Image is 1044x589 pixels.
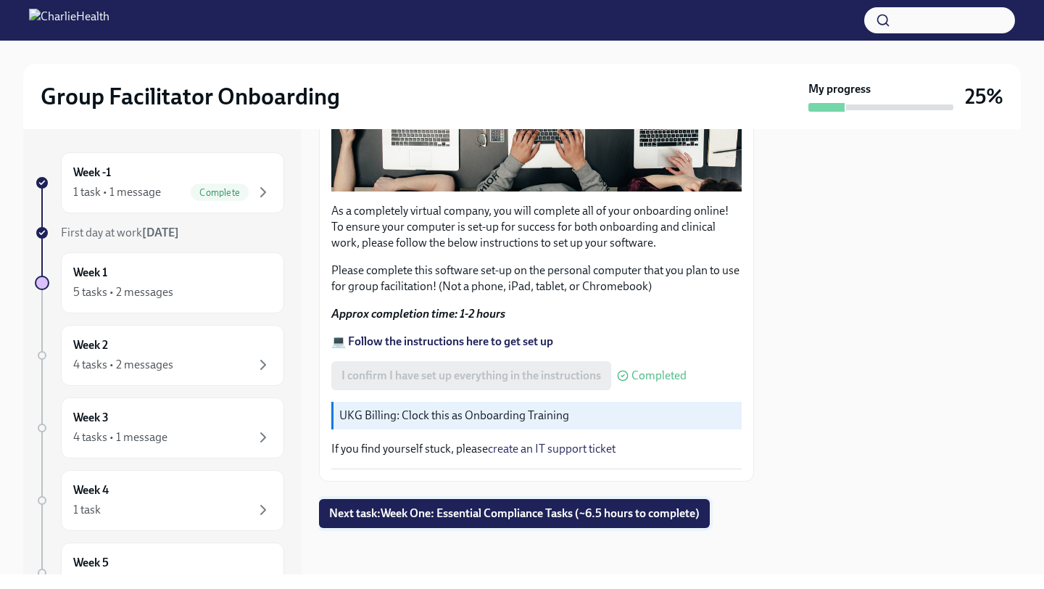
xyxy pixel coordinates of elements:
[73,337,108,353] h6: Week 2
[339,408,736,424] p: UKG Billing: Clock this as Onboarding Training
[73,502,101,518] div: 1 task
[61,226,179,239] span: First day at work
[35,152,284,213] a: Week -11 task • 1 messageComplete
[488,442,616,456] a: create an IT support ticket
[35,225,284,241] a: First day at work[DATE]
[35,398,284,458] a: Week 34 tasks • 1 message
[331,263,742,294] p: Please complete this software set-up on the personal computer that you plan to use for group faci...
[808,81,871,97] strong: My progress
[73,357,173,373] div: 4 tasks • 2 messages
[73,284,173,300] div: 5 tasks • 2 messages
[73,482,109,498] h6: Week 4
[73,410,109,426] h6: Week 3
[73,555,109,571] h6: Week 5
[73,265,107,281] h6: Week 1
[191,187,249,198] span: Complete
[35,252,284,313] a: Week 15 tasks • 2 messages
[41,82,340,111] h2: Group Facilitator Onboarding
[319,499,710,528] button: Next task:Week One: Essential Compliance Tasks (~6.5 hours to complete)
[73,184,161,200] div: 1 task • 1 message
[35,470,284,531] a: Week 41 task
[35,325,284,386] a: Week 24 tasks • 2 messages
[331,334,553,348] a: 💻 Follow the instructions here to get set up
[29,9,109,32] img: CharlieHealth
[631,370,687,382] span: Completed
[142,226,179,239] strong: [DATE]
[331,441,742,457] p: If you find yourself stuck, please
[73,429,167,445] div: 4 tasks • 1 message
[965,83,1003,110] h3: 25%
[331,203,742,251] p: As a completely virtual company, you will complete all of your onboarding online! To ensure your ...
[73,165,111,181] h6: Week -1
[329,506,700,521] span: Next task : Week One: Essential Compliance Tasks (~6.5 hours to complete)
[331,307,505,321] strong: Approx completion time: 1-2 hours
